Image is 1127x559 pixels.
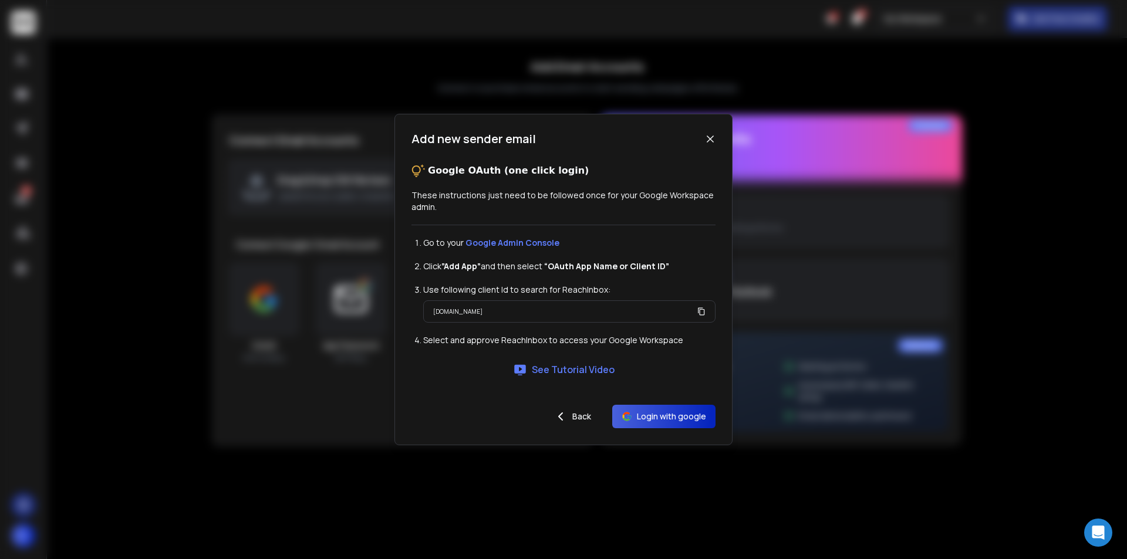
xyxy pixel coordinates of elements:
a: See Tutorial Video [513,362,615,377]
button: Login with google [612,405,716,428]
img: tips [411,164,426,178]
p: These instructions just need to be followed once for your Google Workspace admin. [411,189,716,213]
div: Open Intercom Messenger [1084,519,1112,547]
strong: ”Add App” [441,260,481,272]
h1: Add new sender email [411,131,536,147]
li: Select and approve ReachInbox to access your Google Workspace [423,334,716,346]
button: Back [544,405,600,428]
p: Google OAuth (one click login) [428,164,589,178]
li: Go to your [423,237,716,249]
a: Google Admin Console [465,237,559,248]
strong: “OAuth App Name or Client ID” [544,260,669,272]
li: Use following client Id to search for ReachInbox: [423,284,716,296]
li: Click and then select [423,260,716,272]
p: [DOMAIN_NAME] [433,306,482,317]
